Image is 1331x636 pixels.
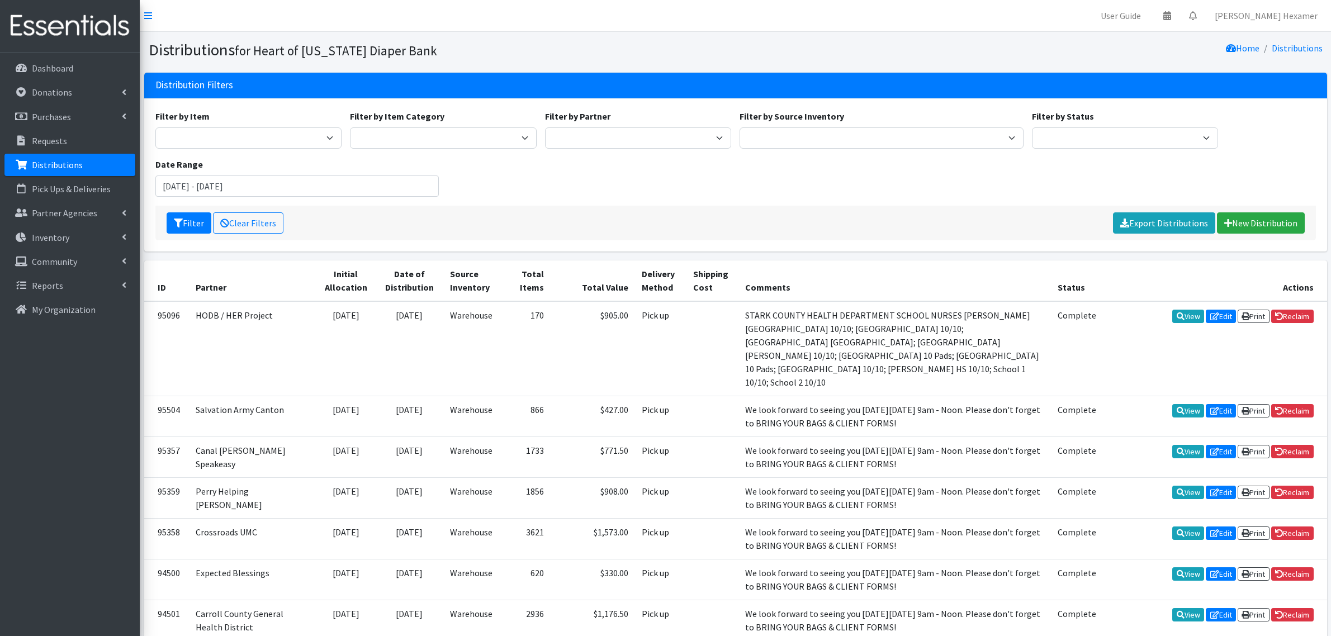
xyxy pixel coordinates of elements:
[316,436,376,477] td: [DATE]
[149,40,732,60] h1: Distributions
[32,159,83,170] p: Distributions
[551,559,635,600] td: $330.00
[740,110,844,123] label: Filter by Source Inventory
[1271,608,1314,621] a: Reclaim
[1172,567,1204,581] a: View
[32,207,97,219] p: Partner Agencies
[1206,486,1236,499] a: Edit
[1172,608,1204,621] a: View
[635,559,686,600] td: Pick up
[1271,445,1314,458] a: Reclaim
[1271,404,1314,417] a: Reclaim
[1051,301,1103,396] td: Complete
[144,396,189,436] td: 95504
[213,212,283,234] a: Clear Filters
[144,301,189,396] td: 95096
[1206,608,1236,621] a: Edit
[1238,310,1270,323] a: Print
[635,396,686,436] td: Pick up
[738,518,1051,559] td: We look forward to seeing you [DATE][DATE] 9am - Noon. Please don't forget to BRING YOUR BAGS & C...
[316,477,376,518] td: [DATE]
[1051,396,1103,436] td: Complete
[635,436,686,477] td: Pick up
[1172,404,1204,417] a: View
[1238,486,1270,499] a: Print
[1271,310,1314,323] a: Reclaim
[155,110,210,123] label: Filter by Item
[1238,526,1270,540] a: Print
[738,396,1051,436] td: We look forward to seeing you [DATE][DATE] 9am - Noon. Please don't forget to BRING YOUR BAGS & C...
[1271,567,1314,581] a: Reclaim
[32,183,111,194] p: Pick Ups & Deliveries
[4,81,135,103] a: Donations
[144,436,189,477] td: 95357
[32,63,73,74] p: Dashboard
[1272,42,1323,54] a: Distributions
[738,301,1051,396] td: STARK COUNTY HEALTH DEPARTMENT SCHOOL NURSES [PERSON_NAME][GEOGRAPHIC_DATA] 10/10; [GEOGRAPHIC_DA...
[738,260,1051,301] th: Comments
[686,260,738,301] th: Shipping Cost
[376,396,443,436] td: [DATE]
[738,559,1051,600] td: We look forward to seeing you [DATE][DATE] 9am - Noon. Please don't forget to BRING YOUR BAGS & C...
[443,436,504,477] td: Warehouse
[635,477,686,518] td: Pick up
[376,436,443,477] td: [DATE]
[1206,567,1236,581] a: Edit
[350,110,444,123] label: Filter by Item Category
[32,232,69,243] p: Inventory
[189,301,316,396] td: HODB / HER Project
[1051,477,1103,518] td: Complete
[1226,42,1259,54] a: Home
[503,260,551,301] th: Total Items
[144,477,189,518] td: 95359
[316,260,376,301] th: Initial Allocation
[503,396,551,436] td: 866
[635,301,686,396] td: Pick up
[551,301,635,396] td: $905.00
[443,301,504,396] td: Warehouse
[316,396,376,436] td: [DATE]
[155,175,439,197] input: January 1, 2011 - December 31, 2011
[1206,310,1236,323] a: Edit
[1238,567,1270,581] a: Print
[551,518,635,559] td: $1,573.00
[32,135,67,146] p: Requests
[32,87,72,98] p: Donations
[1032,110,1094,123] label: Filter by Status
[167,212,211,234] button: Filter
[4,178,135,200] a: Pick Ups & Deliveries
[1238,445,1270,458] a: Print
[4,298,135,321] a: My Organization
[32,256,77,267] p: Community
[316,559,376,600] td: [DATE]
[503,301,551,396] td: 170
[551,477,635,518] td: $908.00
[4,202,135,224] a: Partner Agencies
[376,559,443,600] td: [DATE]
[443,559,504,600] td: Warehouse
[1238,608,1270,621] a: Print
[376,477,443,518] td: [DATE]
[443,260,504,301] th: Source Inventory
[4,226,135,249] a: Inventory
[1206,445,1236,458] a: Edit
[4,250,135,273] a: Community
[1172,486,1204,499] a: View
[1103,260,1327,301] th: Actions
[32,111,71,122] p: Purchases
[503,436,551,477] td: 1733
[144,260,189,301] th: ID
[4,57,135,79] a: Dashboard
[376,518,443,559] td: [DATE]
[189,396,316,436] td: Salvation Army Canton
[738,477,1051,518] td: We look forward to seeing you [DATE][DATE] 9am - Noon. Please don't forget to BRING YOUR BAGS & C...
[316,301,376,396] td: [DATE]
[1172,310,1204,323] a: View
[443,396,504,436] td: Warehouse
[4,130,135,152] a: Requests
[503,518,551,559] td: 3621
[1217,212,1305,234] a: New Distribution
[1051,559,1103,600] td: Complete
[1051,436,1103,477] td: Complete
[443,477,504,518] td: Warehouse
